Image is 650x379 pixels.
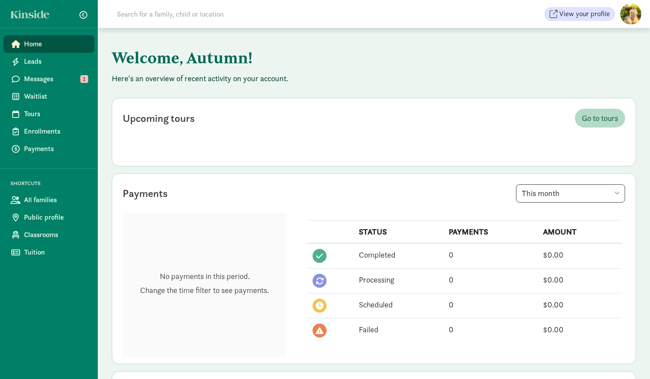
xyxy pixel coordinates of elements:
span: Waitlist [24,91,87,102]
div: Scheduled [359,299,438,310]
a: Tuition [3,244,94,261]
div: $0.00 [543,249,616,261]
span: 1 [80,75,88,83]
a: Home [3,35,94,53]
span: Leads [24,56,87,67]
div: Processing [359,274,438,286]
span: Enrollments [24,126,87,137]
a: Leads [3,53,94,70]
div: $0.00 [543,299,616,310]
p: Change the time filter to see payments. [140,285,269,296]
button: View your profile [544,7,615,21]
a: Waitlist [3,88,94,105]
div: 0 [449,324,533,335]
th: AMOUNT [538,221,622,244]
p: No payments in this period. [140,271,269,282]
a: All families [3,191,94,209]
span: Tuition [24,247,87,258]
a: Messages 1 [3,70,94,88]
a: Payments [3,140,94,158]
div: $0.00 [543,274,616,286]
a: Tours [3,105,94,123]
div: 0 [449,249,533,261]
span: All families [24,195,87,205]
div: Completed [359,249,438,261]
span: Classrooms [24,230,87,240]
span: View your profile [559,9,610,19]
div: Failed [359,324,438,335]
span: Messages [24,74,87,84]
input: Search for a family, child or location [112,5,357,23]
span: Home [24,39,87,49]
p: Here's an overview of recent activity on your account. [112,73,636,84]
a: Enrollments [3,123,94,140]
th: STATUS [354,221,443,244]
div: $0.00 [543,324,616,335]
span: Tours [24,109,87,119]
a: Public profile [3,209,94,226]
div: Upcoming tours [123,110,195,126]
span: Go to tours [582,112,618,124]
a: Go to tours [575,109,625,127]
th: PAYMENTS [444,221,538,244]
div: Payments [123,186,168,201]
h1: Welcome, Autumn! [112,42,544,73]
div: 0 [449,274,533,286]
div: 0 [449,299,533,310]
span: Public profile [24,212,87,223]
a: Classrooms [3,226,94,244]
span: Payments [24,144,87,154]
